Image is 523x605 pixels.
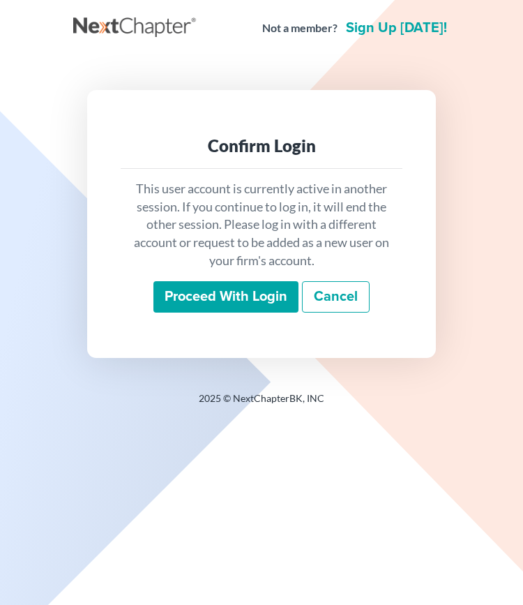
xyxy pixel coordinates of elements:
div: 2025 © NextChapterBK, INC [73,391,450,417]
input: Proceed with login [153,281,298,313]
a: Sign up [DATE]! [343,21,450,35]
strong: Not a member? [262,20,338,36]
a: Cancel [302,281,370,313]
div: Confirm Login [132,135,391,157]
p: This user account is currently active in another session. If you continue to log in, it will end ... [132,180,391,270]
